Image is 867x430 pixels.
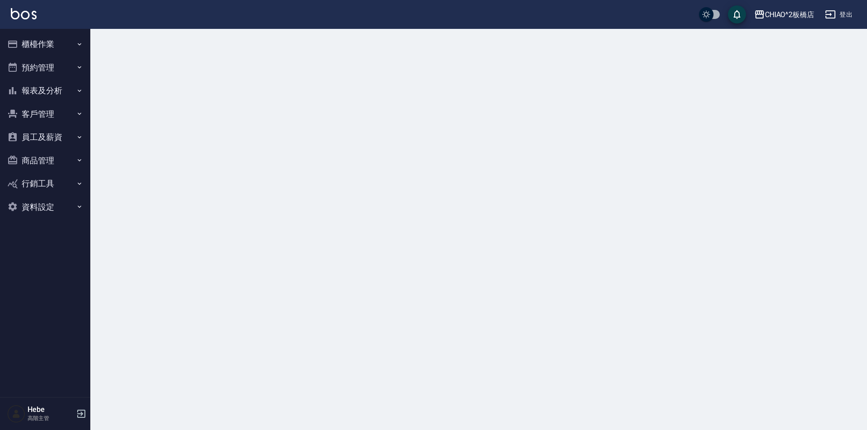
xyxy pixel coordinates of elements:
h5: Hebe [28,405,74,414]
button: 商品管理 [4,149,87,172]
button: 報表及分析 [4,79,87,102]
button: save [728,5,746,23]
button: 員工及薪資 [4,125,87,149]
img: Logo [11,8,37,19]
div: CHIAO^2板橋店 [765,9,815,20]
button: 資料設定 [4,195,87,219]
p: 高階主管 [28,414,74,422]
button: 櫃檯作業 [4,32,87,56]
button: 登出 [821,6,856,23]
button: 客戶管理 [4,102,87,126]
img: Person [7,405,25,423]
button: 預約管理 [4,56,87,79]
button: 行銷工具 [4,172,87,195]
button: CHIAO^2板橋店 [750,5,818,24]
